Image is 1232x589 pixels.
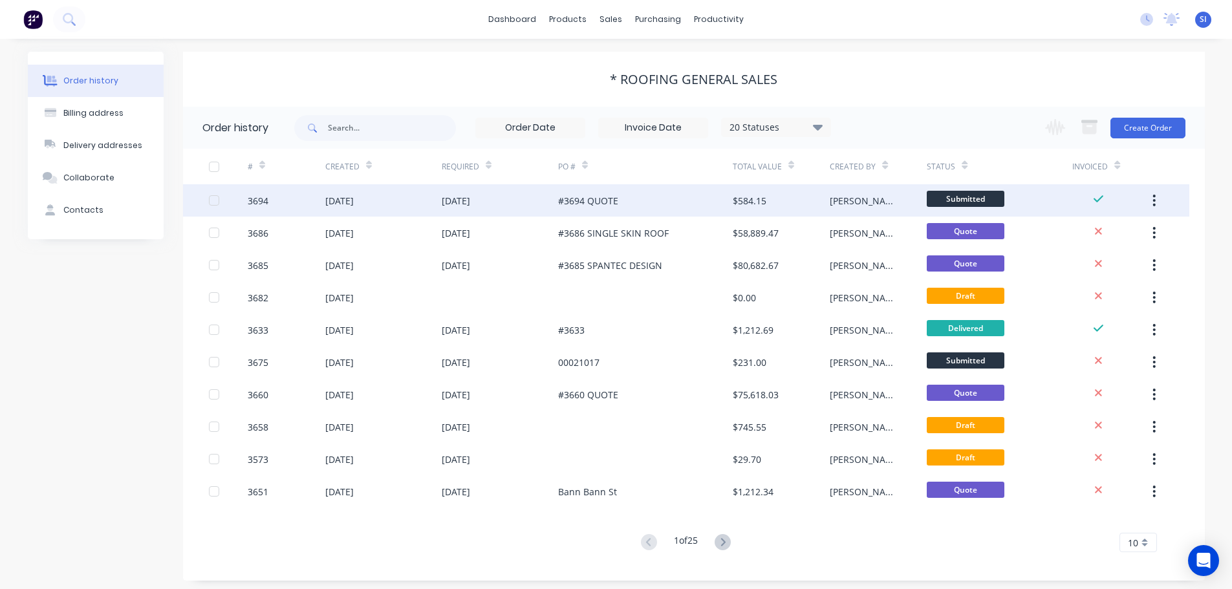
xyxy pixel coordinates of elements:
[248,420,268,434] div: 3658
[248,149,325,184] div: #
[733,291,756,305] div: $0.00
[248,356,268,369] div: 3675
[248,388,268,402] div: 3660
[558,226,669,240] div: #3686 SINGLE SKIN ROOF
[733,194,766,208] div: $584.15
[558,485,617,498] div: Bann Bann St
[830,149,927,184] div: Created By
[629,10,687,29] div: purchasing
[733,226,779,240] div: $58,889.47
[63,204,103,216] div: Contacts
[63,140,142,151] div: Delivery addresses
[927,449,1004,466] span: Draft
[830,388,901,402] div: [PERSON_NAME]
[248,226,268,240] div: 3686
[830,259,901,272] div: [PERSON_NAME]
[325,356,354,369] div: [DATE]
[830,485,901,498] div: [PERSON_NAME]
[558,356,600,369] div: 00021017
[442,453,470,466] div: [DATE]
[28,194,164,226] button: Contacts
[325,453,354,466] div: [DATE]
[476,118,585,138] input: Order Date
[442,356,470,369] div: [DATE]
[687,10,750,29] div: productivity
[830,453,901,466] div: [PERSON_NAME]
[325,194,354,208] div: [DATE]
[927,482,1004,498] span: Quote
[722,120,830,134] div: 20 Statuses
[733,259,779,272] div: $80,682.67
[442,323,470,337] div: [DATE]
[442,149,558,184] div: Required
[248,453,268,466] div: 3573
[830,291,901,305] div: [PERSON_NAME]
[733,161,782,173] div: Total Value
[558,194,618,208] div: #3694 QUOTE
[325,161,360,173] div: Created
[248,161,253,173] div: #
[28,97,164,129] button: Billing address
[442,420,470,434] div: [DATE]
[927,161,955,173] div: Status
[830,161,876,173] div: Created By
[593,10,629,29] div: sales
[558,161,576,173] div: PO #
[328,115,456,141] input: Search...
[610,72,777,87] div: * Roofing General Sales
[325,149,442,184] div: Created
[1110,118,1185,138] button: Create Order
[63,75,118,87] div: Order history
[63,107,124,119] div: Billing address
[248,259,268,272] div: 3685
[1128,536,1138,550] span: 10
[28,129,164,162] button: Delivery addresses
[325,485,354,498] div: [DATE]
[830,194,901,208] div: [PERSON_NAME]
[733,388,779,402] div: $75,618.03
[830,323,901,337] div: [PERSON_NAME]
[28,65,164,97] button: Order history
[442,226,470,240] div: [DATE]
[248,485,268,498] div: 3651
[325,259,354,272] div: [DATE]
[558,323,585,337] div: #3633
[733,323,773,337] div: $1,212.69
[442,259,470,272] div: [DATE]
[28,162,164,194] button: Collaborate
[442,161,479,173] div: Required
[927,417,1004,433] span: Draft
[927,288,1004,304] span: Draft
[830,356,901,369] div: [PERSON_NAME]
[442,485,470,498] div: [DATE]
[1188,545,1219,576] div: Open Intercom Messenger
[325,388,354,402] div: [DATE]
[674,533,698,552] div: 1 of 25
[733,453,761,466] div: $29.70
[325,291,354,305] div: [DATE]
[1200,14,1207,25] span: SI
[23,10,43,29] img: Factory
[248,291,268,305] div: 3682
[558,149,733,184] div: PO #
[733,420,766,434] div: $745.55
[927,191,1004,207] span: Submitted
[927,149,1072,184] div: Status
[830,420,901,434] div: [PERSON_NAME]
[63,172,114,184] div: Collaborate
[248,194,268,208] div: 3694
[1072,149,1150,184] div: Invoiced
[543,10,593,29] div: products
[558,259,662,272] div: #3685 SPANTEC DESIGN
[733,485,773,498] div: $1,212.34
[927,385,1004,401] span: Quote
[202,120,268,136] div: Order history
[927,255,1004,272] span: Quote
[733,356,766,369] div: $231.00
[927,352,1004,369] span: Submitted
[442,194,470,208] div: [DATE]
[599,118,708,138] input: Invoice Date
[325,420,354,434] div: [DATE]
[325,323,354,337] div: [DATE]
[248,323,268,337] div: 3633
